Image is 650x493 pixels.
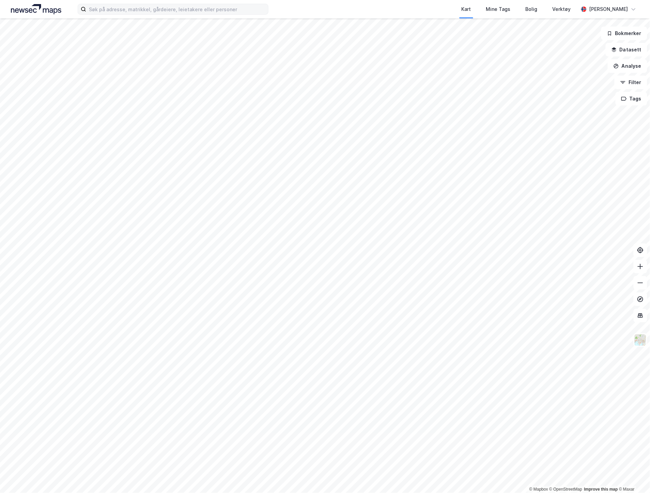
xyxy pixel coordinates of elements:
iframe: Chat Widget [616,460,650,493]
div: [PERSON_NAME] [589,5,628,13]
div: Mine Tags [486,5,511,13]
div: Kart [462,5,471,13]
div: Kontrollprogram for chat [616,460,650,493]
div: Bolig [526,5,538,13]
input: Søk på adresse, matrikkel, gårdeiere, leietakere eller personer [86,4,268,14]
img: logo.a4113a55bc3d86da70a041830d287a7e.svg [11,4,61,14]
div: Verktøy [553,5,571,13]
